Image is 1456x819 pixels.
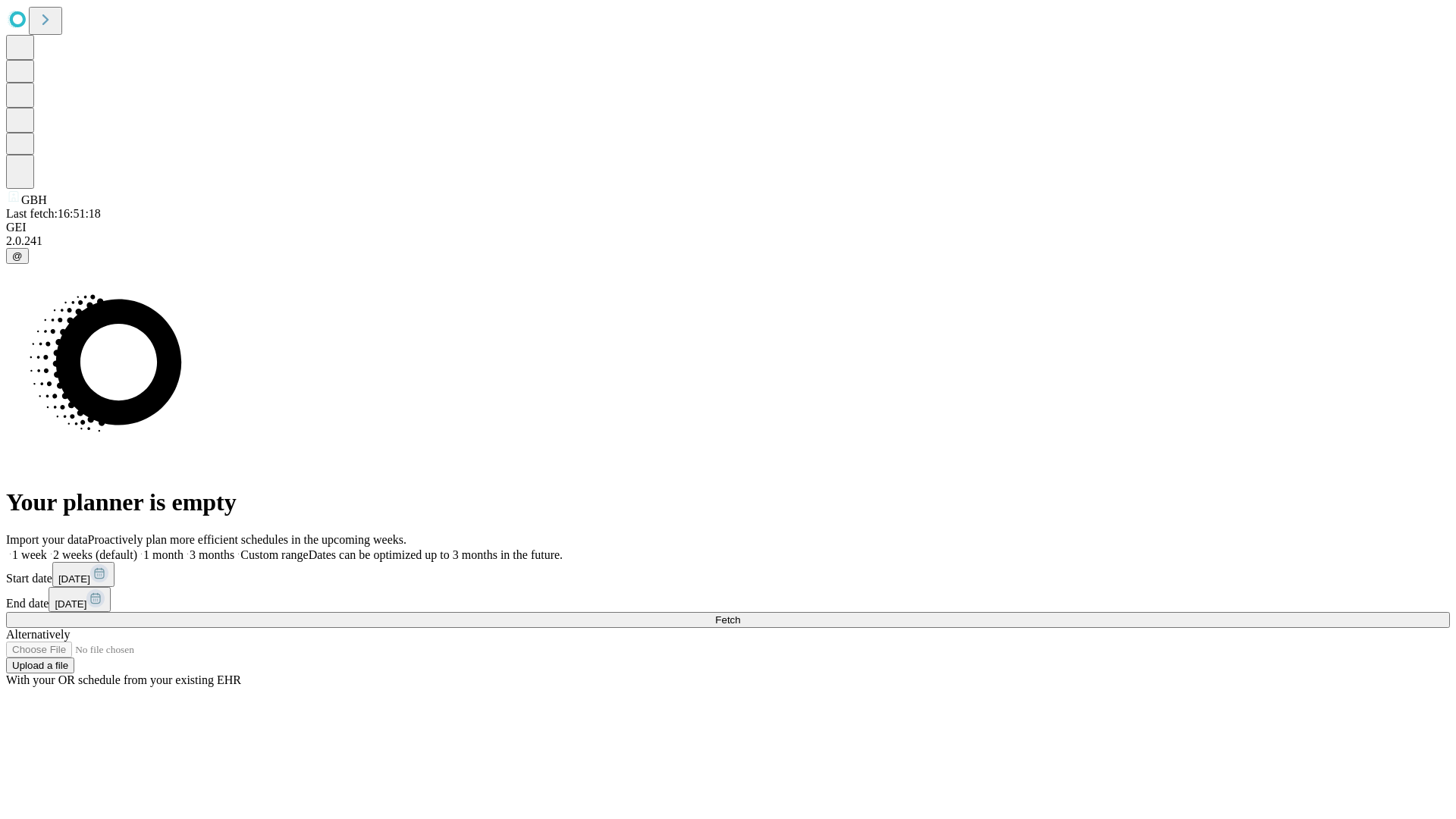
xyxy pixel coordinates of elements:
[6,612,1450,628] button: Fetch
[240,548,308,561] span: Custom range
[6,628,70,641] span: Alternatively
[12,548,47,561] span: 1 week
[55,598,86,610] span: [DATE]
[52,562,115,587] button: [DATE]
[6,562,1450,587] div: Start date
[12,250,23,262] span: @
[6,488,1450,516] h1: Your planner is empty
[53,548,137,561] span: 2 weeks (default)
[143,548,184,561] span: 1 month
[6,221,1450,234] div: GEI
[21,193,47,206] span: GBH
[58,573,90,585] span: [DATE]
[6,673,241,686] span: With your OR schedule from your existing EHR
[6,657,74,673] button: Upload a file
[715,614,740,626] span: Fetch
[6,207,101,220] span: Last fetch: 16:51:18
[6,248,29,264] button: @
[190,548,234,561] span: 3 months
[49,587,111,612] button: [DATE]
[6,234,1450,248] div: 2.0.241
[88,533,406,546] span: Proactively plan more efficient schedules in the upcoming weeks.
[309,548,563,561] span: Dates can be optimized up to 3 months in the future.
[6,533,88,546] span: Import your data
[6,587,1450,612] div: End date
